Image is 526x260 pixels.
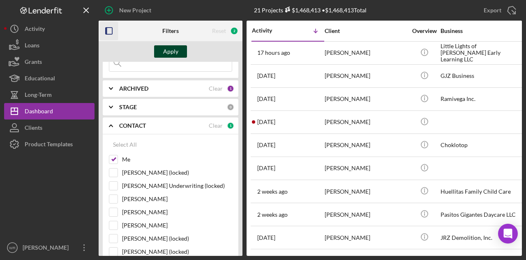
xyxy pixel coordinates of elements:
time: 2025-09-27 19:41 [257,73,275,79]
div: Pasitos Gigantes Daycare LLC [441,204,523,225]
div: Select All [113,136,137,153]
button: WR[PERSON_NAME] [4,239,95,256]
div: Apply [163,45,178,58]
time: 2025-09-22 18:07 [257,142,275,148]
div: 1 [227,122,234,129]
div: JRZ Demolition, Inc. [441,227,523,248]
button: Grants [4,54,95,70]
div: Dashboard [25,103,53,122]
div: [PERSON_NAME] [21,239,74,258]
div: [PERSON_NAME] [325,227,407,248]
time: 2025-09-11 21:44 [257,234,275,241]
button: Long-Term [4,87,95,103]
div: [PERSON_NAME] [325,157,407,179]
div: 1 [227,85,234,92]
div: [PERSON_NAME] [325,180,407,202]
time: 2025-09-19 20:29 [257,165,275,171]
div: GJZ Business [441,65,523,87]
div: 21 Projects • $1,468,413 Total [254,7,367,14]
time: 2025-09-26 22:48 [257,119,275,125]
time: 2025-09-14 21:23 [257,211,288,218]
div: Business [441,28,523,34]
button: Loans [4,37,95,54]
div: Activity [252,27,288,34]
button: Export [475,2,522,19]
button: New Project [99,2,159,19]
div: Huellitas Family Child Care [441,180,523,202]
div: Export [484,2,501,19]
div: Loans [25,37,39,56]
label: [PERSON_NAME] [122,195,232,203]
div: Long-Term [25,87,52,105]
button: Educational [4,70,95,87]
div: Activity [25,21,45,39]
div: [PERSON_NAME] [325,111,407,133]
label: Me [122,155,232,164]
text: WR [9,246,16,250]
button: Dashboard [4,103,95,119]
button: Product Templates [4,136,95,152]
div: [PERSON_NAME] [325,65,407,87]
button: Select All [109,136,141,153]
button: Apply [154,45,187,58]
div: New Project [119,2,151,19]
div: Clear [209,122,223,129]
div: $1,468,413 [283,7,321,14]
label: [PERSON_NAME] (locked) [122,248,232,256]
b: CONTACT [119,122,146,129]
div: [PERSON_NAME] [325,42,407,64]
label: [PERSON_NAME] (locked) [122,234,232,243]
div: Open Intercom Messenger [498,224,518,244]
div: Educational [25,70,55,89]
div: 2 [230,27,238,35]
label: [PERSON_NAME] [122,221,232,230]
div: Client [325,28,407,34]
div: Clear [209,85,223,92]
div: Grants [25,54,42,72]
button: Clients [4,119,95,136]
label: [PERSON_NAME] Underwriting (locked) [122,182,232,190]
label: [PERSON_NAME] (locked) [122,169,232,177]
label: [PERSON_NAME] [122,208,232,216]
div: [PERSON_NAME] [325,88,407,110]
div: Product Templates [25,136,73,155]
div: Little Lights of [PERSON_NAME] Early Learning LLC [441,42,523,64]
b: STAGE [119,104,137,110]
time: 2025-09-27 06:08 [257,96,275,102]
div: Choklotop [441,134,523,156]
time: 2025-09-16 03:32 [257,188,288,195]
button: Activity [4,21,95,37]
div: Ramivega Inc. [441,88,523,110]
div: [PERSON_NAME] [325,204,407,225]
b: Filters [162,28,179,34]
div: [PERSON_NAME] [325,134,407,156]
b: ARCHIVED [119,85,148,92]
time: 2025-09-29 03:04 [257,49,290,56]
div: Reset [212,28,226,34]
div: 0 [227,103,234,111]
div: Clients [25,119,42,138]
div: Overview [409,28,440,34]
